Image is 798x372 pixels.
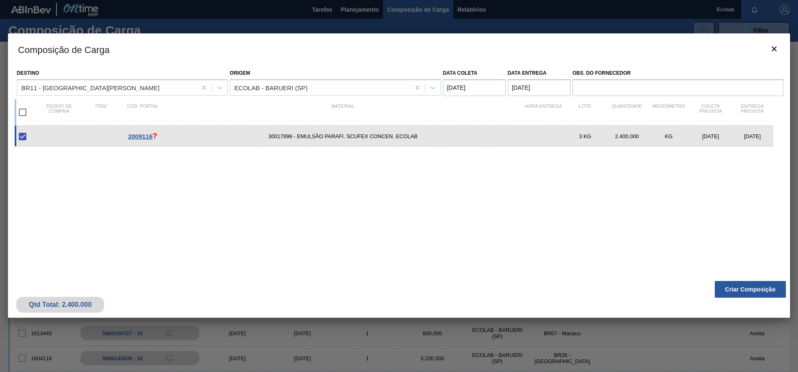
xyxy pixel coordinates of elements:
input: dd/mm/aaaa [443,79,506,96]
div: Pedido de compra [38,104,80,121]
span: ? [153,132,157,140]
label: Data entrega [508,70,547,76]
div: 3 KG [564,133,606,139]
div: MICRÔMETRO [648,104,690,121]
div: Lote [564,104,606,121]
div: Material [164,104,522,121]
span: 2009116 [128,133,152,140]
input: dd/mm/aaaa [508,79,570,96]
div: Hora Entrega [522,104,564,121]
div: KG [648,133,690,139]
h3: Composição de Carga [8,33,790,65]
label: Destino [17,70,39,76]
div: BR11 - [GEOGRAPHIC_DATA][PERSON_NAME] [21,84,159,91]
div: Qtd Total: 2.400.000 [23,301,98,309]
div: Entrega Prevista [731,104,773,121]
span: 30017898 - EMULSAO PARAFI. SCUFEX CONCEN. ECOLAB [164,133,522,139]
div: Quantidade [606,104,648,121]
div: ECOLAB - BARUERI (SP) [234,84,307,91]
button: Criar Composição [715,281,786,298]
div: Pedido em Negociação Emergencial [122,132,164,141]
div: 2.400,000 [606,133,648,139]
label: Obs. do Fornecedor [573,67,783,79]
div: Item [80,104,122,121]
label: Data coleta [443,70,478,76]
div: Cód. Portal [122,104,164,121]
label: Origem [230,70,250,76]
div: Coleta Prevista [690,104,731,121]
div: [DATE] [690,133,731,139]
div: [DATE] [731,133,773,139]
